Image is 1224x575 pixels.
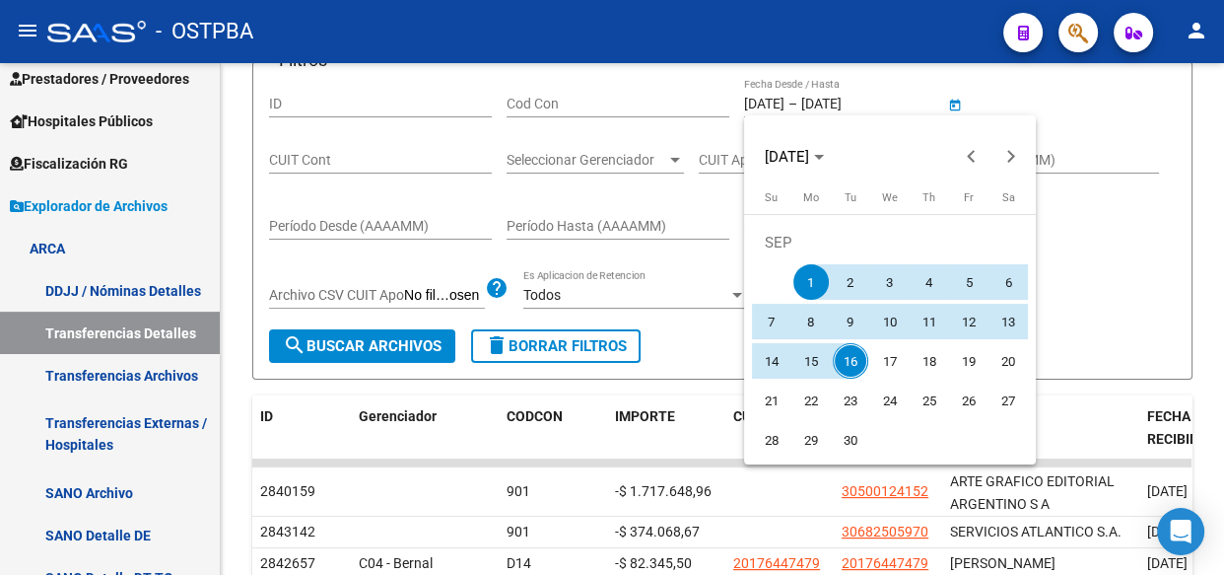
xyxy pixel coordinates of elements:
[988,381,1028,420] button: September 27, 2025
[791,420,831,460] button: September 29, 2025
[872,264,908,300] span: 3
[833,304,868,339] span: 9
[949,302,988,341] button: September 12, 2025
[949,381,988,420] button: September 26, 2025
[922,191,935,204] span: Th
[791,381,831,420] button: September 22, 2025
[831,420,870,460] button: September 30, 2025
[793,264,829,300] span: 1
[754,343,789,379] span: 14
[765,148,809,166] span: [DATE]
[870,302,910,341] button: September 10, 2025
[752,223,1028,262] td: SEP
[870,381,910,420] button: September 24, 2025
[990,264,1026,300] span: 6
[752,381,791,420] button: September 21, 2025
[910,381,949,420] button: September 25, 2025
[912,304,947,339] span: 11
[757,139,832,175] button: Choose month and year
[833,422,868,458] span: 30
[870,262,910,302] button: September 3, 2025
[951,343,986,379] span: 19
[831,262,870,302] button: September 2, 2025
[752,302,791,341] button: September 7, 2025
[952,137,991,177] button: Previous month
[872,343,908,379] span: 17
[754,383,789,418] span: 21
[910,341,949,381] button: September 18, 2025
[988,341,1028,381] button: September 20, 2025
[752,341,791,381] button: September 14, 2025
[870,341,910,381] button: September 17, 2025
[988,302,1028,341] button: September 13, 2025
[988,262,1028,302] button: September 6, 2025
[964,191,974,204] span: Fr
[831,381,870,420] button: September 23, 2025
[991,137,1031,177] button: Next month
[951,304,986,339] span: 12
[803,191,819,204] span: Mo
[882,191,898,204] span: We
[765,191,778,204] span: Su
[872,383,908,418] span: 24
[845,191,856,204] span: Tu
[791,302,831,341] button: September 8, 2025
[1157,508,1204,555] div: Open Intercom Messenger
[912,383,947,418] span: 25
[872,304,908,339] span: 10
[793,383,829,418] span: 22
[910,262,949,302] button: September 4, 2025
[791,341,831,381] button: September 15, 2025
[793,422,829,458] span: 29
[990,383,1026,418] span: 27
[754,304,789,339] span: 7
[833,343,868,379] span: 16
[1001,191,1014,204] span: Sa
[949,262,988,302] button: September 5, 2025
[754,422,789,458] span: 28
[831,302,870,341] button: September 9, 2025
[752,420,791,460] button: September 28, 2025
[793,304,829,339] span: 8
[910,302,949,341] button: September 11, 2025
[949,341,988,381] button: September 19, 2025
[791,262,831,302] button: September 1, 2025
[831,341,870,381] button: September 16, 2025
[833,383,868,418] span: 23
[990,304,1026,339] span: 13
[793,343,829,379] span: 15
[990,343,1026,379] span: 20
[951,383,986,418] span: 26
[951,264,986,300] span: 5
[833,264,868,300] span: 2
[912,264,947,300] span: 4
[912,343,947,379] span: 18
